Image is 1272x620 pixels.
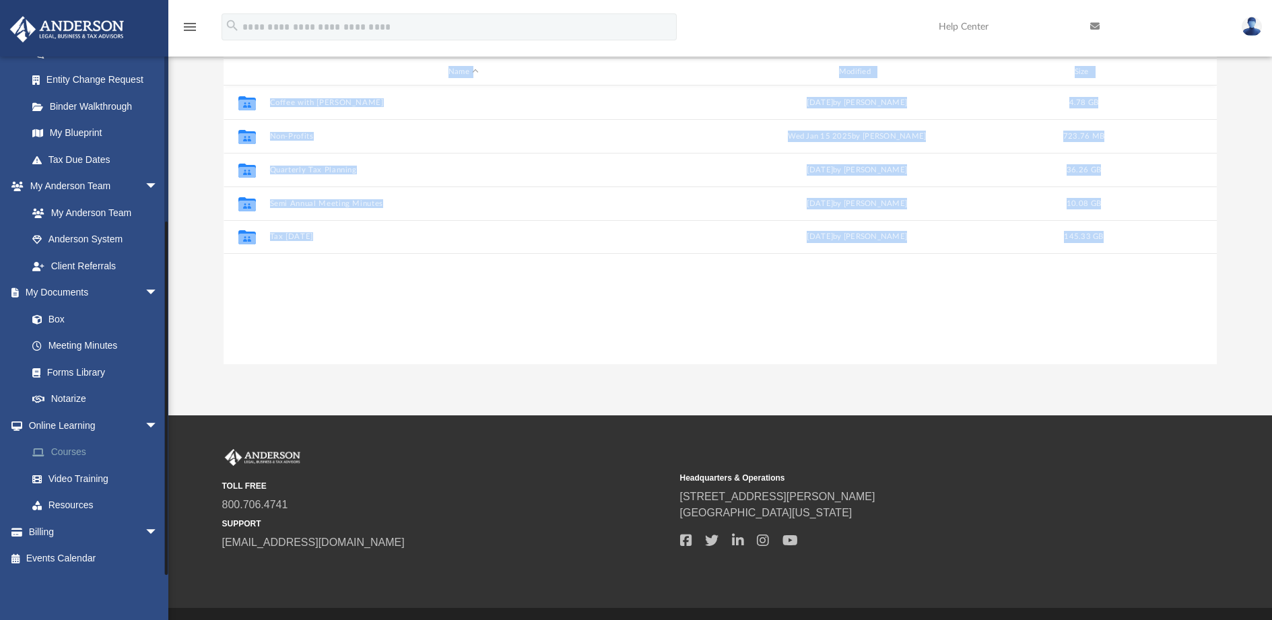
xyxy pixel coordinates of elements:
[663,164,1051,176] div: [DATE] by [PERSON_NAME]
[19,252,172,279] a: Client Referrals
[19,439,178,466] a: Courses
[145,279,172,307] span: arrow_drop_down
[680,491,875,502] a: [STREET_ADDRESS][PERSON_NAME]
[19,226,172,253] a: Anderson System
[680,507,852,518] a: [GEOGRAPHIC_DATA][US_STATE]
[663,231,1051,243] div: [DATE] by [PERSON_NAME]
[19,306,165,333] a: Box
[1242,17,1262,36] img: User Pic
[19,199,165,226] a: My Anderson Team
[224,85,1217,364] div: grid
[182,19,198,35] i: menu
[19,146,178,173] a: Tax Due Dates
[19,120,172,147] a: My Blueprint
[145,412,172,440] span: arrow_drop_down
[269,232,657,241] button: Tax [DATE]
[9,545,178,572] a: Events Calendar
[222,499,288,510] a: 800.706.4741
[1116,66,1211,78] div: id
[225,18,240,33] i: search
[269,98,657,107] button: Coffee with [PERSON_NAME]
[19,492,178,519] a: Resources
[9,518,178,545] a: Billingarrow_drop_down
[680,472,1129,484] small: Headquarters & Operations
[19,386,172,413] a: Notarize
[9,279,172,306] a: My Documentsarrow_drop_down
[230,66,263,78] div: id
[1067,200,1101,207] span: 10.08 GB
[9,173,172,200] a: My Anderson Teamarrow_drop_down
[1067,166,1101,174] span: 36.26 GB
[19,67,178,94] a: Entity Change Request
[269,166,657,174] button: Quarterly Tax Planning
[6,16,128,42] img: Anderson Advisors Platinum Portal
[222,537,405,548] a: [EMAIL_ADDRESS][DOMAIN_NAME]
[663,66,1050,78] div: Modified
[19,93,178,120] a: Binder Walkthrough
[663,97,1051,109] div: [DATE] by [PERSON_NAME]
[19,465,172,492] a: Video Training
[19,359,165,386] a: Forms Library
[1069,99,1099,106] span: 4.78 GB
[1057,66,1110,78] div: Size
[9,412,178,439] a: Online Learningarrow_drop_down
[145,173,172,201] span: arrow_drop_down
[663,198,1051,210] div: [DATE] by [PERSON_NAME]
[269,199,657,208] button: Semi Annual Meeting Minutes
[182,26,198,35] a: menu
[222,480,671,492] small: TOLL FREE
[222,518,671,530] small: SUPPORT
[1063,133,1104,140] span: 723.76 MB
[222,449,303,467] img: Anderson Advisors Platinum Portal
[1064,233,1103,240] span: 145.33 GB
[663,131,1051,143] div: Wed Jan 15 2025 by [PERSON_NAME]
[19,333,172,359] a: Meeting Minutes
[269,132,657,141] button: Non-Profits
[145,518,172,546] span: arrow_drop_down
[269,66,657,78] div: Name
